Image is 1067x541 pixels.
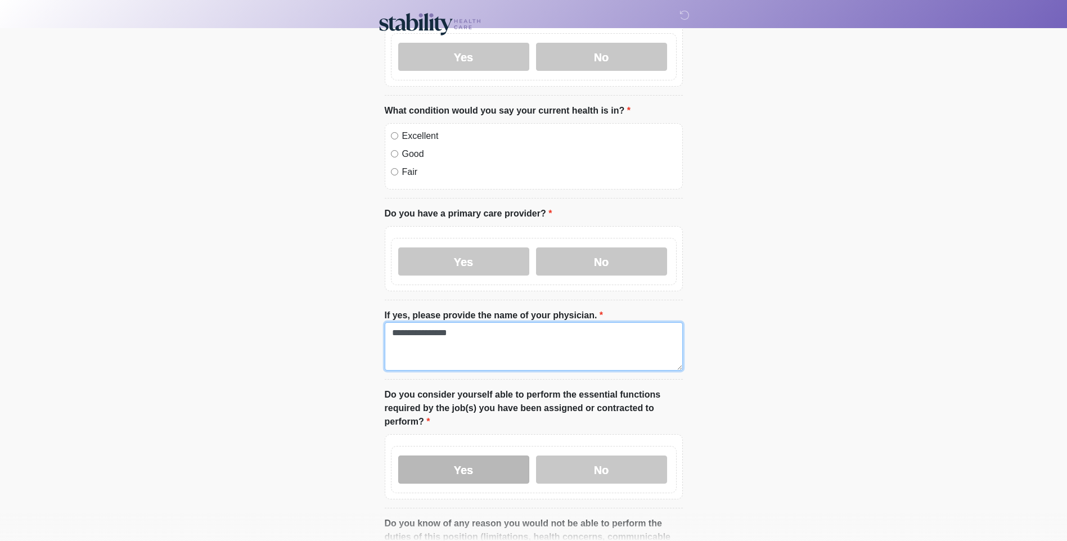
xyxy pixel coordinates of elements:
label: Yes [398,247,529,276]
label: Yes [398,43,529,71]
label: Fair [402,165,677,179]
label: Yes [398,456,529,484]
label: Do you have a primary care provider? [385,207,552,220]
label: Do you consider yourself able to perform the essential functions required by the job(s) you have ... [385,388,683,429]
label: Good [402,147,677,161]
label: What condition would you say your current health is in? [385,104,631,118]
label: Excellent [402,129,677,143]
input: Fair [391,168,398,175]
input: Excellent [391,132,398,139]
label: No [536,247,667,276]
input: Good [391,150,398,157]
label: No [536,456,667,484]
img: Stability Healthcare Logo [373,8,486,37]
label: No [536,43,667,71]
label: If yes, please provide the name of your physician. [385,309,604,322]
